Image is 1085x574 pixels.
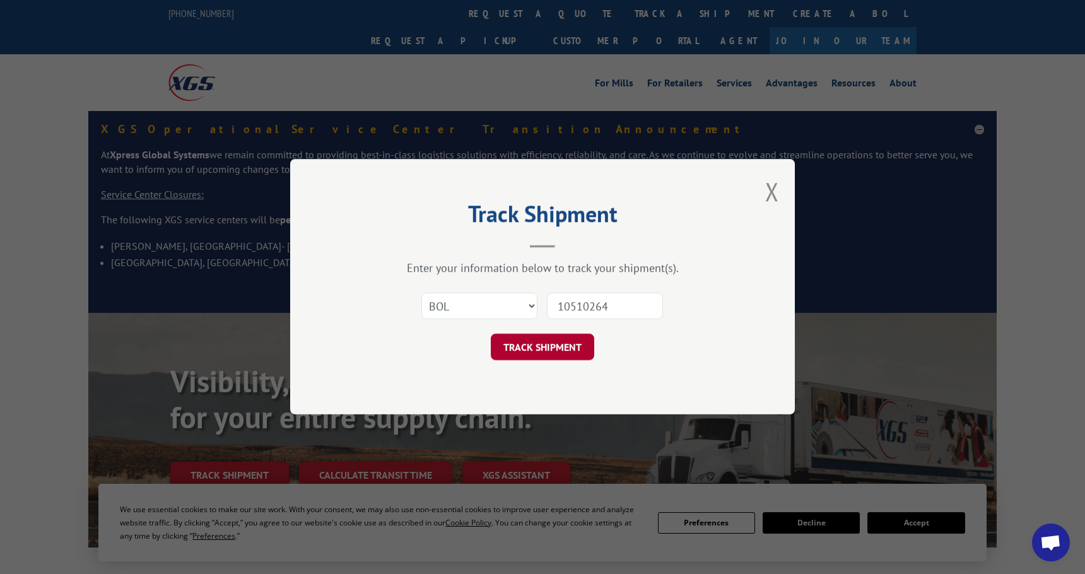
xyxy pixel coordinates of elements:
div: Enter your information below to track your shipment(s). [353,261,732,276]
button: TRACK SHIPMENT [491,334,594,361]
a: Open chat [1032,524,1070,561]
button: Close modal [765,175,779,208]
h2: Track Shipment [353,205,732,229]
input: Number(s) [547,293,663,320]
